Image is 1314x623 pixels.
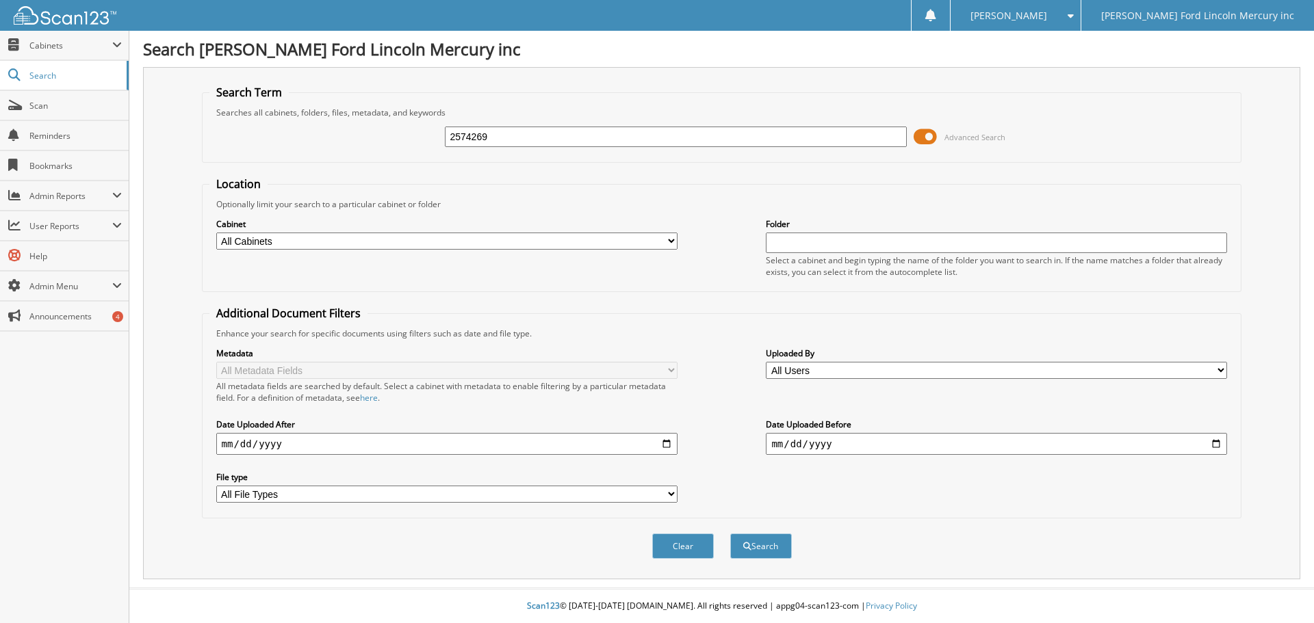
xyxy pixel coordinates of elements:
div: Select a cabinet and begin typing the name of the folder you want to search in. If the name match... [766,254,1227,278]
img: scan123-logo-white.svg [14,6,116,25]
div: Searches all cabinets, folders, files, metadata, and keywords [209,107,1235,118]
legend: Location [209,176,268,191]
span: Advanced Search [944,132,1005,142]
div: Optionally limit your search to a particular cabinet or folder [209,198,1235,210]
span: Admin Menu [29,280,112,292]
span: Scan123 [527,600,560,611]
legend: Additional Document Filters [209,306,368,321]
span: Announcements [29,310,122,322]
input: start [216,433,678,455]
a: Privacy Policy [866,600,917,611]
label: Date Uploaded After [216,419,678,430]
label: File type [216,471,678,483]
input: end [766,433,1227,455]
label: Date Uploaded Before [766,419,1227,430]
button: Search [730,533,792,559]
div: 4 [112,311,123,322]
div: Enhance your search for specific documents using filters such as date and file type. [209,328,1235,339]
label: Cabinet [216,218,678,230]
div: All metadata fields are searched by default. Select a cabinet with metadata to enable filtering b... [216,380,678,403]
label: Folder [766,218,1227,230]
span: Scan [29,100,122,111]
span: [PERSON_NAME] [970,12,1047,20]
span: Cabinets [29,40,112,51]
div: © [DATE]-[DATE] [DOMAIN_NAME]. All rights reserved | appg04-scan123-com | [129,589,1314,623]
label: Metadata [216,347,678,359]
a: here [360,392,378,403]
button: Clear [652,533,714,559]
span: Help [29,250,122,262]
span: User Reports [29,220,112,232]
label: Uploaded By [766,347,1227,359]
legend: Search Term [209,85,289,100]
span: [PERSON_NAME] Ford Lincoln Mercury inc [1101,12,1294,20]
span: Admin Reports [29,190,112,202]
span: Search [29,70,120,81]
span: Bookmarks [29,160,122,172]
h1: Search [PERSON_NAME] Ford Lincoln Mercury inc [143,38,1300,60]
span: Reminders [29,130,122,142]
